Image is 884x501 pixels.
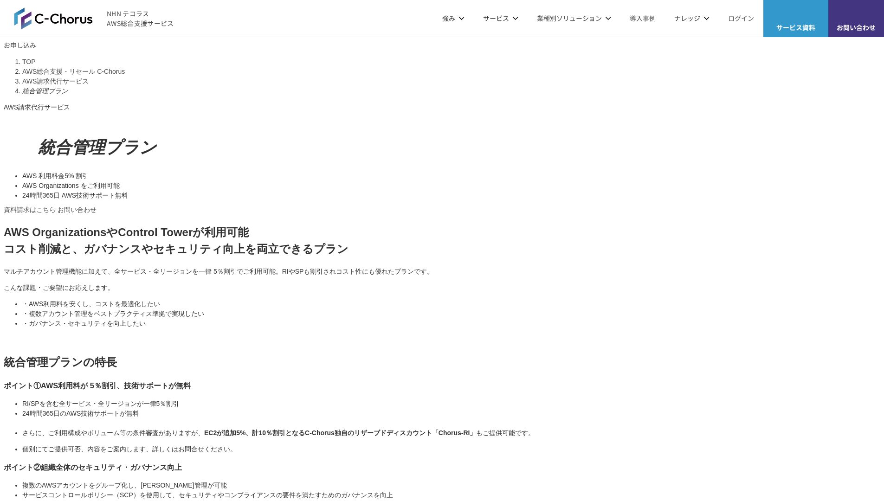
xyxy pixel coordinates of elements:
a: お申し込み [4,40,36,50]
h3: AWS利用料が 5％割引、技術サポートが無料 [4,380,880,392]
span: お問い合わせ [828,23,884,32]
li: AWS Organizations をご利用可能 [22,181,880,191]
li: 個別にてご提供可否、内容をご案内します、詳しくはお問合せください。 [22,444,880,454]
span: サービス資料 [763,23,828,32]
img: お問い合わせ [849,7,864,18]
strong: EC2が追加5%、計10％割引となるC-Chorus独自のリザーブドディスカウント「Chorus-RI」 [204,429,476,437]
em: 統合管理プラン [22,87,68,95]
img: AWS総合支援サービス C-Chorus [14,7,93,30]
p: AWS請求代行サービス [4,103,880,112]
li: サービスコントロールポリシー（SCP）を使用して、セキュリティやコンプライアンスの要件を満たすためのガバナンスを向上 [22,490,880,500]
a: お問い合わせ [58,206,97,213]
a: AWS総合支援・リセール C-Chorus [22,68,125,75]
li: 24時間365日のAWS技術サポートが無料 [22,409,880,418]
p: 強み [442,13,465,23]
p: ナレッジ [674,13,710,23]
span: 複数アカウント管理をベストプラクティス準拠で実現したい [29,310,204,317]
p: マルチアカウント管理機能に加えて、全サービス・全リージョンを一律 5％割引でご利用可能。RIやSPも割引されコスト性にも優れたプランです。 [4,267,880,276]
span: ポイント① [4,381,41,390]
li: 24時間365日 AWS技術サポート無料 [22,191,880,200]
a: 導入事例 [630,13,656,23]
li: 複数のAWSアカウントをグループ化し、[PERSON_NAME]管理が可能 [22,481,880,490]
li: AWS 利用料金 % 割引 [22,171,880,181]
h3: 組織全体のセキュリティ・ガバナンス向上 [4,462,880,473]
img: AWS総合支援サービス C-Chorus サービス資料 [788,7,803,18]
li: さらに、ご利用構成やボリューム等の条件審査がありますが、 もご提供可能です。 [22,428,880,438]
a: AWS請求代行サービス [22,77,89,85]
a: 資料請求はこちら [4,206,56,213]
a: TOP [22,58,36,65]
h2: AWS OrganizationsやControl Towerが利用可能 コスト削減と、ガバナンスやセキュリティ向上を両立できるプラン [4,224,880,257]
h2: 統合管理プランの特長 [4,354,880,371]
img: AWS Organizations [4,123,33,153]
li: ・ [22,309,880,319]
span: AWS利用料を安くし、コストを最適化したい [29,300,160,308]
li: ・ [22,299,880,309]
li: ・ [22,319,880,328]
a: AWS総合支援サービス C-ChorusNHN テコラスAWS総合支援サービス [14,7,174,30]
p: サービス [483,13,518,23]
span: ガバナンス・セキュリティを向上したい [29,320,146,327]
em: 統合管理プラン [38,138,156,157]
span: ポイント② [4,463,41,471]
p: こんな課題・ご要望にお応えします。 [4,283,880,293]
a: ログイン [728,13,754,23]
li: RI/SPを含む全サービス・全リージョンが一律5％割引 [22,399,880,409]
span: 5 [65,172,68,180]
p: 業種別ソリューション [537,13,611,23]
span: NHN テコラス AWS総合支援サービス [107,9,174,28]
